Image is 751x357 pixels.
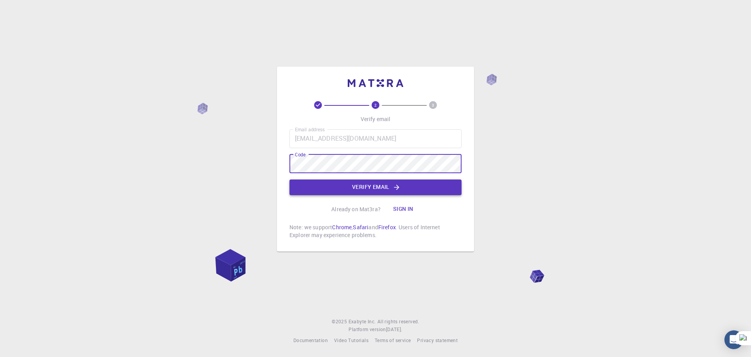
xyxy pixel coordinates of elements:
[375,337,411,344] a: Terms of service
[375,337,411,343] span: Terms of service
[432,102,434,108] text: 3
[349,326,386,333] span: Platform version
[377,318,419,326] span: All rights reserved.
[361,115,391,123] p: Verify email
[387,201,420,217] button: Sign in
[386,326,402,333] a: [DATE].
[349,318,376,326] a: Exabyte Inc.
[295,151,305,158] label: Code
[295,126,325,133] label: Email address
[293,337,328,344] a: Documentation
[289,179,462,195] button: Verify email
[349,318,376,324] span: Exabyte Inc.
[331,205,381,213] p: Already on Mat3ra?
[374,102,377,108] text: 2
[417,337,458,343] span: Privacy statement
[353,223,368,231] a: Safari
[386,326,402,332] span: [DATE] .
[293,337,328,343] span: Documentation
[289,223,462,239] p: Note: we support , and . Users of Internet Explorer may experience problems.
[334,337,368,344] a: Video Tutorials
[332,223,352,231] a: Chrome
[334,337,368,343] span: Video Tutorials
[378,223,396,231] a: Firefox
[417,337,458,344] a: Privacy statement
[724,330,743,349] div: Open Intercom Messenger
[332,318,348,326] span: © 2025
